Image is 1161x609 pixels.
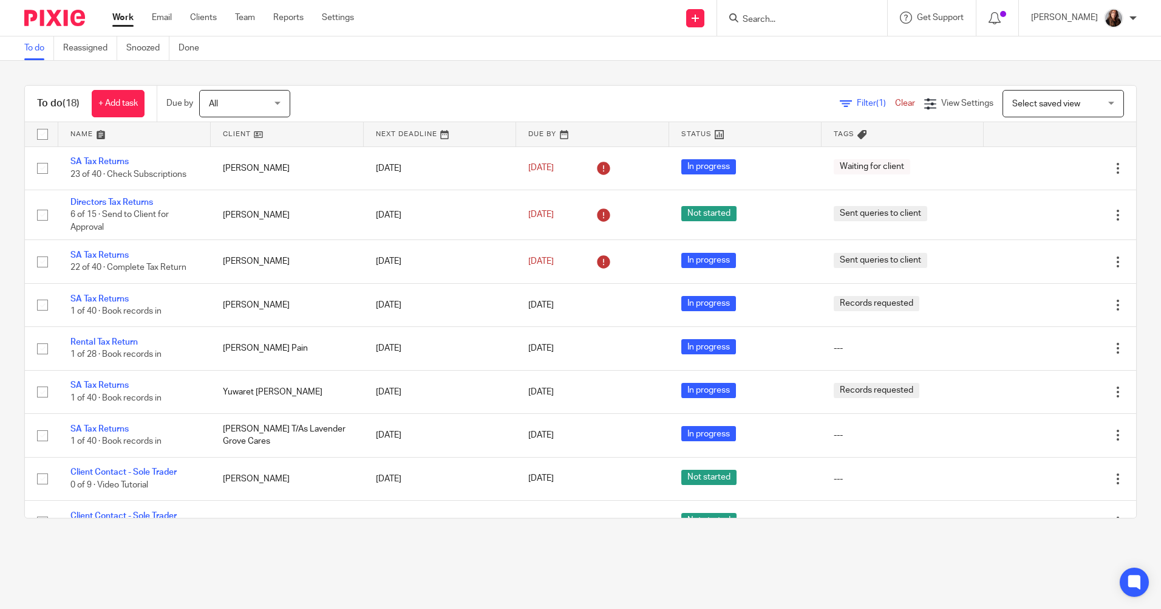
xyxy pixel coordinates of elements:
[211,457,363,500] td: [PERSON_NAME]
[190,12,217,24] a: Clients
[681,206,737,221] span: Not started
[70,512,177,520] a: Client Contact - Sole Trader
[528,164,554,173] span: [DATE]
[681,426,736,441] span: In progress
[70,381,129,390] a: SA Tax Returns
[70,351,162,359] span: 1 of 28 · Book records in
[834,429,972,441] div: ---
[681,159,736,174] span: In progress
[834,253,927,268] span: Sent queries to client
[528,518,554,526] span: [DATE]
[211,500,363,543] td: [PERSON_NAME]
[211,146,363,190] td: [PERSON_NAME]
[895,99,915,108] a: Clear
[857,99,895,108] span: Filter
[834,296,919,311] span: Records requested
[528,475,554,483] span: [DATE]
[681,470,737,485] span: Not started
[24,36,54,60] a: To do
[1104,9,1123,28] img: IMG_0011.jpg
[211,190,363,239] td: [PERSON_NAME]
[70,211,169,232] span: 6 of 15 · Send to Client for Approval
[681,383,736,398] span: In progress
[834,516,972,528] div: ---
[211,370,363,413] td: Yuwaret [PERSON_NAME]
[741,15,851,26] input: Search
[235,12,255,24] a: Team
[681,339,736,354] span: In progress
[681,513,737,528] span: Not started
[24,10,85,26] img: Pixie
[876,99,886,108] span: (1)
[322,12,354,24] a: Settings
[179,36,208,60] a: Done
[70,157,129,166] a: SA Tax Returns
[70,468,177,477] a: Client Contact - Sole Trader
[834,131,854,137] span: Tags
[364,146,516,190] td: [DATE]
[211,240,363,283] td: [PERSON_NAME]
[681,253,736,268] span: In progress
[364,457,516,500] td: [DATE]
[528,431,554,439] span: [DATE]
[211,283,363,326] td: [PERSON_NAME]
[364,327,516,370] td: [DATE]
[70,394,162,402] span: 1 of 40 · Book records in
[834,342,972,354] div: ---
[364,240,516,283] td: [DATE]
[528,388,554,396] span: [DATE]
[941,99,993,108] span: View Settings
[63,98,80,108] span: (18)
[834,206,927,221] span: Sent queries to client
[70,307,162,315] span: 1 of 40 · Book records in
[70,170,186,179] span: 23 of 40 · Check Subscriptions
[70,338,138,346] a: Rental Tax Return
[681,296,736,311] span: In progress
[1031,12,1098,24] p: [PERSON_NAME]
[70,264,186,272] span: 22 of 40 · Complete Tax Return
[1012,100,1080,108] span: Select saved view
[70,481,148,489] span: 0 of 9 · Video Tutorial
[211,327,363,370] td: [PERSON_NAME] Pain
[528,301,554,309] span: [DATE]
[364,500,516,543] td: [DATE]
[364,414,516,457] td: [DATE]
[528,257,554,266] span: [DATE]
[63,36,117,60] a: Reassigned
[528,344,554,353] span: [DATE]
[70,425,129,433] a: SA Tax Returns
[126,36,169,60] a: Snoozed
[834,159,910,174] span: Waiting for client
[528,210,554,219] span: [DATE]
[834,473,972,485] div: ---
[92,90,145,117] a: + Add task
[209,100,218,108] span: All
[166,97,193,109] p: Due by
[364,190,516,239] td: [DATE]
[834,383,919,398] span: Records requested
[37,97,80,110] h1: To do
[112,12,134,24] a: Work
[70,251,129,260] a: SA Tax Returns
[211,414,363,457] td: [PERSON_NAME] T/As Lavender Grove Cares
[273,12,304,24] a: Reports
[70,198,153,207] a: Directors Tax Returns
[152,12,172,24] a: Email
[364,283,516,326] td: [DATE]
[70,295,129,303] a: SA Tax Returns
[70,437,162,446] span: 1 of 40 · Book records in
[917,13,964,22] span: Get Support
[364,370,516,413] td: [DATE]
